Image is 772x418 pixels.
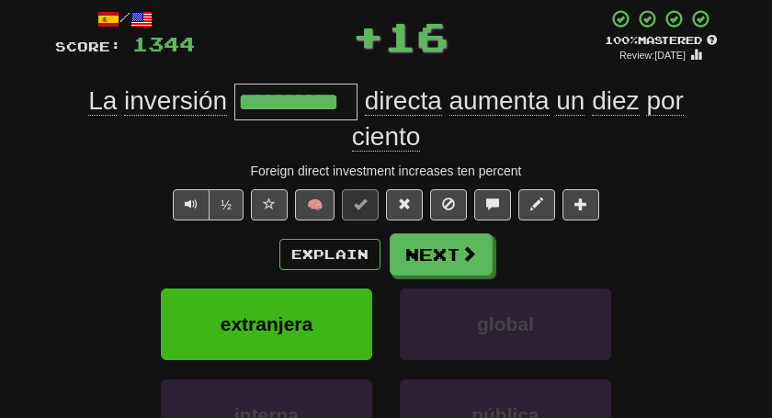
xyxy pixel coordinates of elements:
button: global [400,288,611,360]
span: global [477,313,534,334]
span: 1344 [132,32,195,55]
span: aumenta [449,86,550,116]
div: Foreign direct investment increases ten percent [55,162,717,180]
span: 16 [384,13,448,59]
span: un [556,86,585,116]
button: Explain [279,239,380,270]
span: extranjera [221,313,312,334]
span: por [646,86,683,116]
button: 🧠 [295,189,335,220]
span: diez [592,86,639,116]
div: Mastered [605,33,717,48]
span: inversión [124,86,227,116]
button: Edit sentence (alt+d) [518,189,555,220]
div: / [55,8,195,31]
button: Reset to 0% Mastered (alt+r) [386,189,423,220]
button: Play sentence audio (ctl+space) [173,189,210,220]
span: + [352,8,384,63]
span: directa [365,86,442,116]
small: Review: [DATE] [619,50,686,61]
button: Discuss sentence (alt+u) [474,189,511,220]
button: ½ [209,189,244,220]
span: Score: [55,39,121,54]
button: Set this sentence to 100% Mastered (alt+m) [342,189,379,220]
button: Next [390,233,493,276]
button: Favorite sentence (alt+f) [251,189,288,220]
button: extranjera [161,288,372,360]
span: 100 % [605,34,638,46]
button: Add to collection (alt+a) [562,189,599,220]
span: ciento [352,122,421,152]
div: Text-to-speech controls [169,189,244,220]
button: Ignore sentence (alt+i) [430,189,467,220]
span: La [88,86,117,116]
